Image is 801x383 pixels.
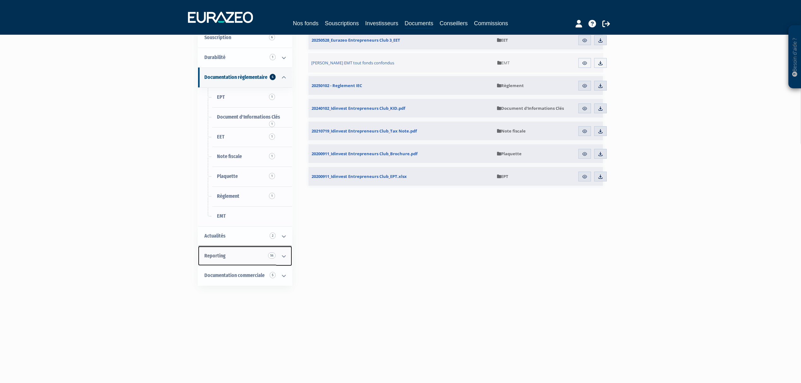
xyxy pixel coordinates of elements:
img: download.svg [598,106,603,111]
a: Conseillers [440,19,468,28]
span: EMT [497,60,510,66]
span: Plaquette [217,173,238,179]
span: Souscription [204,34,231,40]
span: EPT [217,94,225,100]
span: Note fiscale [217,153,242,159]
span: 20200911_Idinvest Entrepreneurs Club_EPT.xlsx [312,174,407,179]
span: EET [497,37,508,43]
span: 1 [269,173,275,179]
img: download.svg [598,83,603,89]
a: Note fiscale1 [198,147,292,167]
img: download.svg [598,60,603,66]
span: Documentation commerciale [204,272,265,278]
span: [PERSON_NAME] EMT tout fonds confondus [311,60,394,66]
span: Durabilité [204,54,225,60]
a: EET1 [198,127,292,147]
a: Document d'Informations Clés1 [198,107,292,127]
span: 6 [270,74,276,80]
a: EMT [198,206,292,226]
span: 1 [270,54,276,60]
span: 1 [269,121,275,127]
span: EET [217,134,225,140]
a: Souscription6 [198,28,292,48]
a: Reporting 56 [198,246,292,266]
span: Règlement [217,193,239,199]
span: Document d'Informations Clés [497,105,564,111]
span: 5 [270,272,276,278]
span: Reporting [204,253,225,259]
a: Nos fonds [293,19,319,28]
a: Investisseurs [365,19,398,28]
span: Règlement [497,83,524,88]
span: 20200911_Idinvest Entrepreneurs Club_Brochure.pdf [312,151,418,156]
img: eye.svg [582,38,588,43]
span: Actualités [204,233,225,239]
a: 20210719_Idinvest Entrepreneurs Club_Tax Note.pdf [308,121,494,140]
img: download.svg [598,174,603,180]
a: 20250528_Eurazeo Entrepreneurs Club 3_EET [308,31,494,50]
span: 1 [269,133,275,140]
a: Commissions [474,19,508,28]
a: [PERSON_NAME] EMT tout fonds confondus [308,53,494,73]
a: 20240102_Idinvest Entrepreneurs Club_KID.pdf [308,99,494,118]
span: EMT [217,213,226,219]
a: Souscriptions [325,19,359,28]
span: 20250528_Eurazeo Entrepreneurs Club 3_EET [312,37,400,43]
span: Document d'Informations Clés [217,114,280,120]
span: 1 [269,193,275,199]
span: 20240102_Idinvest Entrepreneurs Club_KID.pdf [312,105,405,111]
img: download.svg [598,38,603,43]
span: 1 [269,94,275,100]
a: Règlement1 [198,186,292,206]
a: 20200911_Idinvest Entrepreneurs Club_EPT.xlsx [308,167,494,186]
a: 20250102 - Reglement IEC [308,76,494,95]
span: 20210719_Idinvest Entrepreneurs Club_Tax Note.pdf [312,128,417,134]
a: 20200911_Idinvest Entrepreneurs Club_Brochure.pdf [308,144,494,163]
img: eye.svg [582,106,588,111]
span: Plaquette [497,151,522,156]
a: EPT1 [198,87,292,107]
img: eye.svg [582,60,588,66]
span: 56 [268,252,276,259]
img: download.svg [598,128,603,134]
a: Actualités 2 [198,226,292,246]
img: eye.svg [582,128,588,134]
img: eye.svg [582,83,588,89]
a: Documents [405,19,433,29]
a: Plaquette1 [198,167,292,186]
span: 6 [269,34,275,40]
img: eye.svg [582,151,588,157]
span: Note fiscale [497,128,526,134]
img: eye.svg [582,174,588,180]
a: Durabilité 1 [198,48,292,68]
span: 1 [269,153,275,159]
a: Documentation commerciale 5 [198,266,292,286]
span: EPT [497,174,508,179]
span: Documentation règlementaire [204,74,267,80]
img: 1732889491-logotype_eurazeo_blanc_rvb.png [188,12,253,23]
img: download.svg [598,151,603,157]
span: 20250102 - Reglement IEC [312,83,362,88]
p: Besoin d'aide ? [791,29,798,85]
a: Documentation règlementaire 6 [198,68,292,87]
span: 2 [270,233,276,239]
